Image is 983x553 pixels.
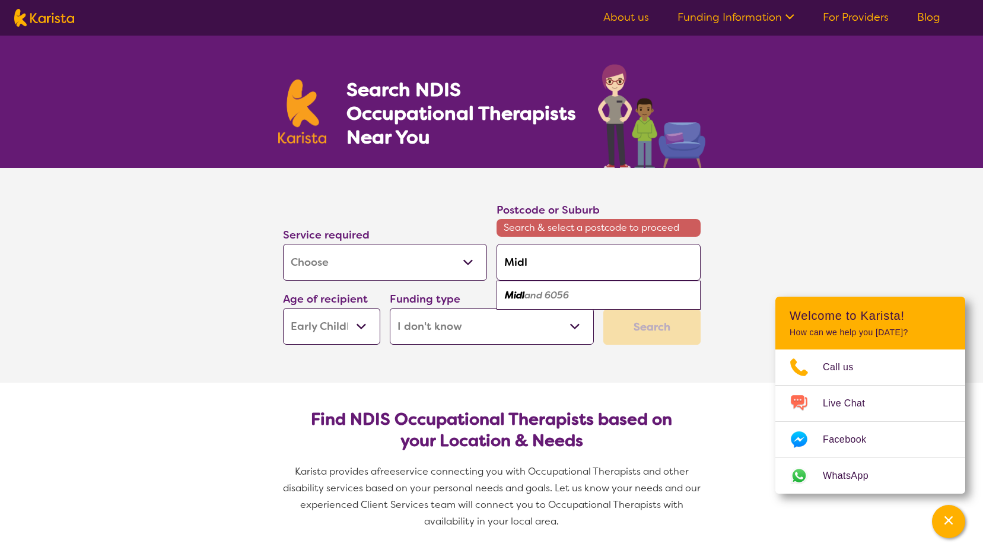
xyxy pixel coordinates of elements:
[932,505,965,538] button: Channel Menu
[295,465,377,478] span: Karista provides a
[790,309,951,323] h2: Welcome to Karista!
[775,349,965,494] ul: Choose channel
[502,284,695,307] div: Midland 6056
[677,10,794,24] a: Funding Information
[790,328,951,338] p: How can we help you [DATE]?
[524,289,569,301] em: and 6056
[598,64,705,168] img: occupational-therapy
[283,228,370,242] label: Service required
[346,78,577,149] h1: Search NDIS Occupational Therapists Near You
[917,10,940,24] a: Blog
[390,292,460,306] label: Funding type
[14,9,74,27] img: Karista logo
[823,395,879,412] span: Live Chat
[603,10,649,24] a: About us
[505,289,524,301] em: Midl
[823,431,880,449] span: Facebook
[292,409,691,452] h2: Find NDIS Occupational Therapists based on your Location & Needs
[283,292,368,306] label: Age of recipient
[823,358,868,376] span: Call us
[497,244,701,281] input: Type
[497,203,600,217] label: Postcode or Suburb
[775,297,965,494] div: Channel Menu
[823,10,889,24] a: For Providers
[278,80,327,144] img: Karista logo
[775,458,965,494] a: Web link opens in a new tab.
[283,465,703,527] span: service connecting you with Occupational Therapists and other disability services based on your p...
[377,465,396,478] span: free
[823,467,883,485] span: WhatsApp
[497,219,701,237] span: Search & select a postcode to proceed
